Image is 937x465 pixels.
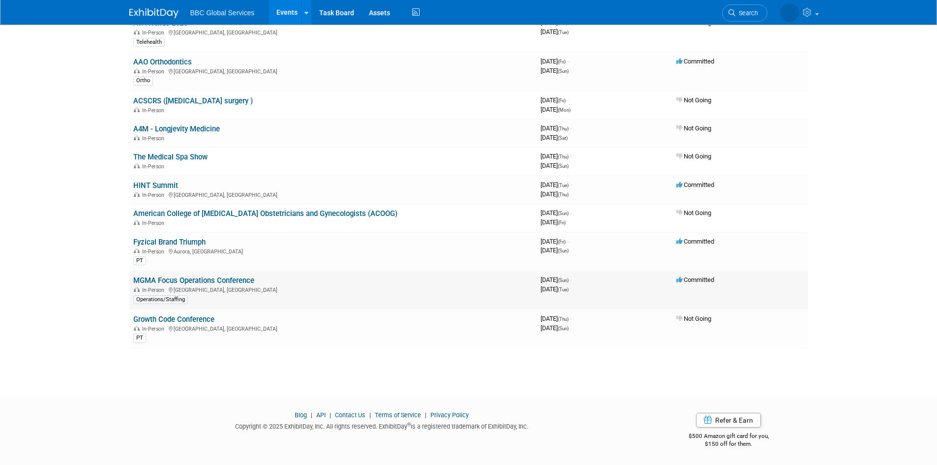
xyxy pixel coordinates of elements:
[134,248,140,253] img: In-Person Event
[541,28,569,35] span: [DATE]
[407,422,411,427] sup: ®
[430,411,469,419] a: Privacy Policy
[541,190,569,198] span: [DATE]
[558,239,566,245] span: (Fri)
[134,68,140,73] img: In-Person Event
[367,411,373,419] span: |
[541,209,572,217] span: [DATE]
[541,67,569,74] span: [DATE]
[558,220,566,225] span: (Fri)
[558,30,569,35] span: (Tue)
[541,106,571,113] span: [DATE]
[541,238,569,245] span: [DATE]
[190,9,255,17] span: BBC Global Services
[133,276,254,285] a: MGMA Focus Operations Conference
[133,38,165,47] div: Telehealth
[676,209,711,217] span: Not Going
[335,411,365,419] a: Contact Us
[133,209,397,218] a: American College of [MEDICAL_DATA] Obstetricians and Gynecologists (ACOOG)
[375,411,421,419] a: Terms of Service
[558,326,569,331] span: (Sun)
[134,30,140,34] img: In-Person Event
[133,28,533,36] div: [GEOGRAPHIC_DATA], [GEOGRAPHIC_DATA]
[142,30,167,36] span: In-Person
[134,287,140,292] img: In-Person Event
[558,59,566,64] span: (Fri)
[570,276,572,283] span: -
[133,96,253,105] a: ACSCRS ([MEDICAL_DATA] surgery )
[558,192,569,197] span: (Thu)
[142,287,167,293] span: In-Person
[133,181,178,190] a: HINT Summit
[142,326,167,332] span: In-Person
[133,124,220,133] a: A4M - Longjevity Medicine
[541,96,569,104] span: [DATE]
[133,295,188,304] div: Operations/Staffing
[133,256,146,265] div: PT
[129,8,179,18] img: ExhibitDay
[649,426,808,448] div: $500 Amazon gift card for you,
[142,68,167,75] span: In-Person
[423,411,429,419] span: |
[295,411,307,419] a: Blog
[541,181,572,188] span: [DATE]
[558,107,571,113] span: (Mon)
[676,96,711,104] span: Not Going
[649,440,808,448] div: $150 off for them.
[541,162,569,169] span: [DATE]
[558,68,569,74] span: (Sun)
[541,218,566,226] span: [DATE]
[676,153,711,160] span: Not Going
[541,124,572,132] span: [DATE]
[676,276,714,283] span: Committed
[134,107,140,112] img: In-Person Event
[327,411,333,419] span: |
[133,315,214,324] a: Growth Code Conference
[133,285,533,293] div: [GEOGRAPHIC_DATA], [GEOGRAPHIC_DATA]
[570,315,572,322] span: -
[129,420,635,431] div: Copyright © 2025 ExhibitDay, Inc. All rights reserved. ExhibitDay is a registered trademark of Ex...
[570,209,572,217] span: -
[133,190,533,198] div: [GEOGRAPHIC_DATA], [GEOGRAPHIC_DATA]
[676,315,711,322] span: Not Going
[696,413,761,428] a: Refer & Earn
[558,126,569,131] span: (Thu)
[676,238,714,245] span: Committed
[134,192,140,197] img: In-Person Event
[541,285,569,293] span: [DATE]
[570,181,572,188] span: -
[558,287,569,292] span: (Tue)
[558,98,566,103] span: (Fri)
[558,278,569,283] span: (Sun)
[541,276,572,283] span: [DATE]
[134,220,140,225] img: In-Person Event
[541,324,569,332] span: [DATE]
[780,3,799,22] img: Nathan Bush
[308,411,315,419] span: |
[567,96,569,104] span: -
[133,238,206,247] a: Fyzical Brand Triumph
[570,124,572,132] span: -
[722,4,767,22] a: Search
[541,134,568,141] span: [DATE]
[134,326,140,331] img: In-Person Event
[133,58,192,66] a: AAO Orthodontics
[142,163,167,170] span: In-Person
[558,135,568,141] span: (Sat)
[316,411,326,419] a: API
[676,58,714,65] span: Committed
[142,107,167,114] span: In-Person
[133,153,208,161] a: The Medical Spa Show
[541,315,572,322] span: [DATE]
[558,154,569,159] span: (Thu)
[134,163,140,168] img: In-Person Event
[142,248,167,255] span: In-Person
[134,135,140,140] img: In-Person Event
[735,9,758,17] span: Search
[541,153,572,160] span: [DATE]
[541,58,569,65] span: [DATE]
[133,334,146,342] div: PT
[567,58,569,65] span: -
[133,67,533,75] div: [GEOGRAPHIC_DATA], [GEOGRAPHIC_DATA]
[541,247,569,254] span: [DATE]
